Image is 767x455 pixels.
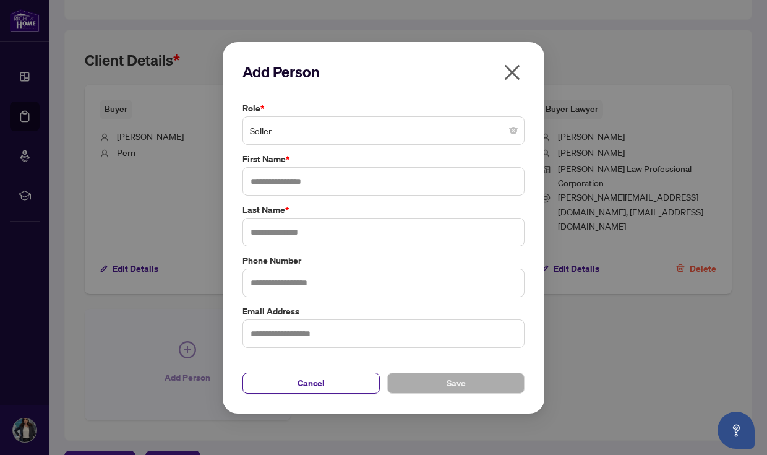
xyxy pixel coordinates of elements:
[298,373,325,392] span: Cancel
[387,372,525,393] button: Save
[242,304,525,318] label: Email Address
[242,203,525,217] label: Last Name
[510,127,517,134] span: close-circle
[242,253,525,267] label: Phone Number
[250,119,517,142] span: Seller
[502,63,522,82] span: close
[242,152,525,166] label: First Name
[718,412,755,449] button: Open asap
[242,102,525,115] label: Role
[242,372,380,393] button: Cancel
[242,62,525,82] h2: Add Person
